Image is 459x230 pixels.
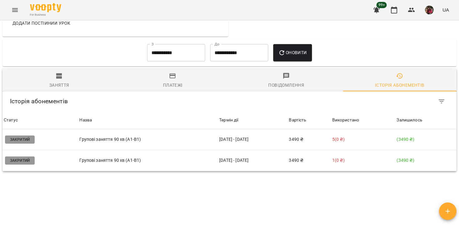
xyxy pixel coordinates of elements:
[397,116,422,124] div: Sort
[7,3,22,18] button: Menu
[163,81,183,89] div: Платежі
[12,19,70,27] span: Додати постійний урок
[4,116,18,124] div: Sort
[289,116,306,124] div: Sort
[288,129,331,150] td: 3490 ₴
[397,116,455,124] span: Залишилось
[440,4,452,16] button: UA
[442,7,449,13] span: UA
[2,91,457,111] div: Table Toolbar
[278,49,307,56] span: Оновити
[289,116,306,124] div: Вартість
[332,116,359,124] div: Sort
[30,13,61,17] span: For Business
[289,116,329,124] span: Вартість
[397,136,455,143] p: ( 3490 ₴ )
[79,116,92,124] div: Sort
[288,150,331,171] td: 3490 ₴
[375,81,424,89] div: Історія абонементів
[5,135,35,144] p: Закритий
[332,157,394,164] p: 1 ( 0 ₴ )
[397,157,455,164] p: ( 3490 ₴ )
[5,156,35,165] p: Закритий
[434,94,449,109] button: Filter Table
[218,150,288,171] td: [DATE] - [DATE]
[30,3,61,12] img: Voopty Logo
[79,157,217,164] p: Групові заняття 90 хв (А1-В1)
[10,18,73,29] button: Додати постійний урок
[332,136,394,143] p: 5 ( 0 ₴ )
[4,116,18,124] div: Статус
[4,116,77,124] span: Статус
[219,116,286,124] div: Термін дії
[273,44,312,62] button: Оновити
[79,136,217,143] p: Групові заняття 90 хв (А1-В1)
[377,2,387,8] span: 99+
[332,116,394,124] span: Використано
[332,116,359,124] div: Використано
[10,96,251,106] h6: Історія абонементів
[79,116,92,124] div: Назва
[397,116,422,124] div: Залишилось
[218,129,288,150] td: [DATE] - [DATE]
[79,116,217,124] span: Назва
[425,6,434,14] img: 7105fa523d679504fad829f6fcf794f1.JPG
[49,81,69,89] div: Заняття
[268,81,304,89] div: Повідомлення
